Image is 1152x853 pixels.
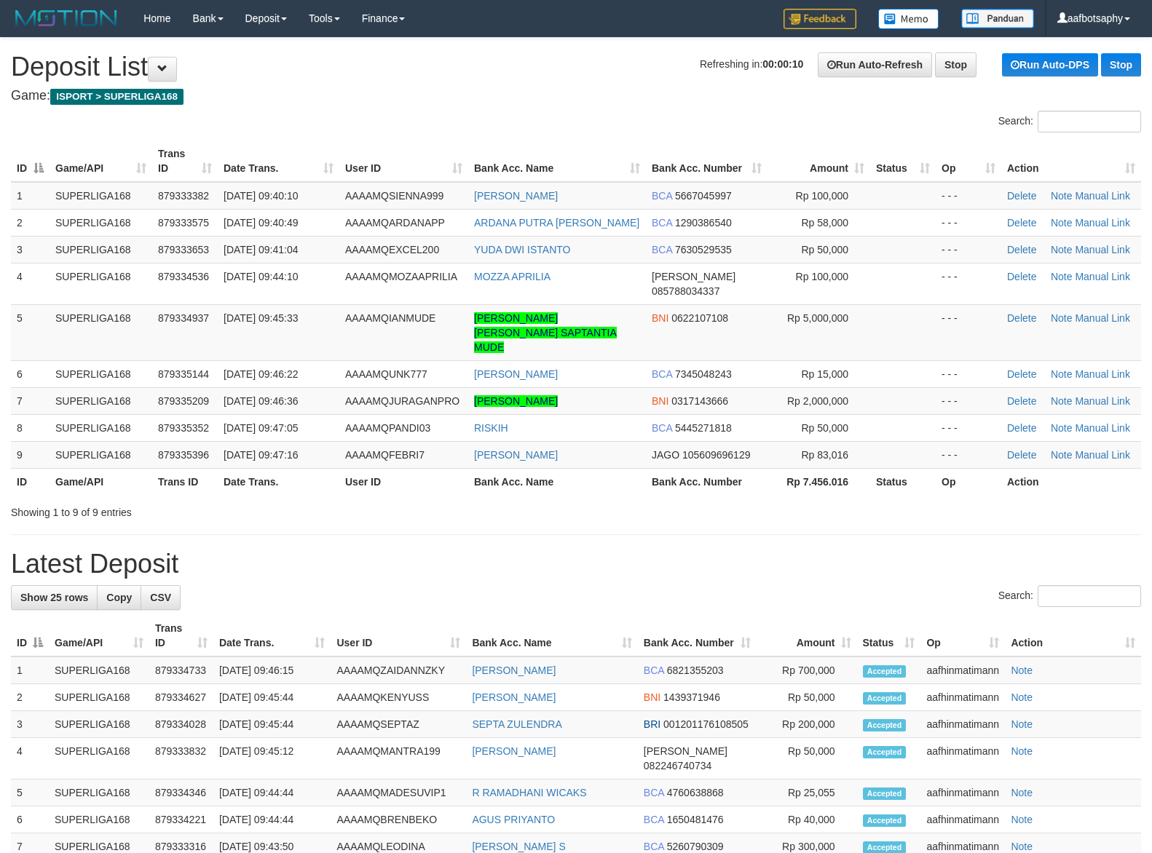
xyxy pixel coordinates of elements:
td: 1 [11,182,50,210]
span: Copy 1439371946 to clipboard [663,691,720,703]
a: Delete [1007,217,1036,229]
a: [PERSON_NAME] [472,691,556,703]
td: SUPERLIGA168 [49,711,149,738]
span: Accepted [863,787,907,800]
span: AAAAMQFEBRI7 [345,449,425,461]
td: 4 [11,738,49,779]
th: User ID: activate to sort column ascending [331,615,466,656]
td: 2 [11,209,50,236]
a: Note [1011,841,1033,852]
span: ISPORT > SUPERLIGA168 [50,89,184,105]
span: BCA [652,190,672,202]
th: Op: activate to sort column ascending [920,615,1005,656]
span: BCA [652,244,672,255]
a: Manual Link [1075,422,1130,434]
span: 879335209 [158,395,209,407]
span: 879335352 [158,422,209,434]
a: [PERSON_NAME] [472,745,556,757]
td: SUPERLIGA168 [50,263,152,304]
td: SUPERLIGA168 [50,304,152,360]
a: Note [1051,395,1073,407]
a: Note [1011,787,1033,798]
th: Action: activate to sort column ascending [1005,615,1141,656]
a: CSV [141,585,181,610]
td: AAAAMQMADESUVIP1 [331,779,466,806]
span: Copy 105609696129 to clipboard [682,449,750,461]
span: AAAAMQUNK777 [345,368,427,380]
td: - - - [936,182,1001,210]
td: 879334346 [149,779,213,806]
a: Delete [1007,368,1036,380]
a: Delete [1007,190,1036,202]
a: MOZZA APRILIA [474,271,551,282]
span: JAGO [652,449,679,461]
a: Copy [97,585,141,610]
span: Rp 50,000 [801,422,848,434]
td: 879333832 [149,738,213,779]
span: Copy 1650481476 to clipboard [667,814,724,825]
a: Delete [1007,312,1036,324]
span: Accepted [863,665,907,678]
span: Accepted [863,746,907,758]
td: SUPERLIGA168 [49,656,149,684]
a: [PERSON_NAME] [PERSON_NAME] SAPTANTIA MUDE [474,312,617,353]
a: Note [1011,691,1033,703]
span: Copy 5667045997 to clipboard [675,190,732,202]
a: [PERSON_NAME] [474,449,558,461]
td: 8 [11,414,50,441]
td: 4 [11,263,50,304]
td: 2 [11,684,49,711]
span: Copy 082246740734 to clipboard [644,760,711,771]
span: Rp 100,000 [796,271,848,282]
a: Note [1051,422,1073,434]
a: SEPTA ZULENDRA [472,718,561,730]
span: 879335396 [158,449,209,461]
span: Rp 5,000,000 [787,312,848,324]
td: SUPERLIGA168 [50,441,152,468]
th: Trans ID: activate to sort column ascending [149,615,213,656]
span: CSV [150,592,171,603]
a: Delete [1007,271,1036,282]
a: Note [1051,271,1073,282]
td: SUPERLIGA168 [50,236,152,263]
span: BNI [652,312,668,324]
a: Note [1011,745,1033,757]
th: Op: activate to sort column ascending [936,140,1001,182]
td: Rp 25,055 [757,779,857,806]
th: Status [870,468,936,495]
label: Search: [998,111,1141,132]
span: Copy 0317143666 to clipboard [671,395,728,407]
td: 5 [11,779,49,806]
span: Copy 7630529535 to clipboard [675,244,732,255]
td: 3 [11,711,49,738]
td: 3 [11,236,50,263]
span: AAAAMQJURAGANPRO [345,395,459,407]
td: AAAAMQSEPTAZ [331,711,466,738]
img: Feedback.jpg [784,9,856,29]
td: SUPERLIGA168 [49,806,149,833]
span: [DATE] 09:44:10 [224,271,298,282]
span: Copy 001201176108505 to clipboard [663,718,749,730]
th: Bank Acc. Number: activate to sort column ascending [638,615,757,656]
img: MOTION_logo.png [11,7,122,29]
th: Bank Acc. Number [646,468,768,495]
span: [DATE] 09:41:04 [224,244,298,255]
span: BRI [644,718,660,730]
a: Delete [1007,244,1036,255]
td: [DATE] 09:45:12 [213,738,331,779]
a: AGUS PRIYANTO [472,814,555,825]
a: Stop [935,52,977,77]
span: 879333575 [158,217,209,229]
span: [PERSON_NAME] [644,745,727,757]
td: SUPERLIGA168 [50,414,152,441]
a: [PERSON_NAME] [472,664,556,676]
td: 9 [11,441,50,468]
a: [PERSON_NAME] S [472,841,565,852]
td: - - - [936,263,1001,304]
span: AAAAMQARDANAPP [345,217,445,229]
span: [DATE] 09:47:16 [224,449,298,461]
td: aafhinmatimann [920,779,1005,806]
th: Amount: activate to sort column ascending [768,140,870,182]
th: Date Trans.: activate to sort column ascending [218,140,339,182]
a: Note [1051,244,1073,255]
